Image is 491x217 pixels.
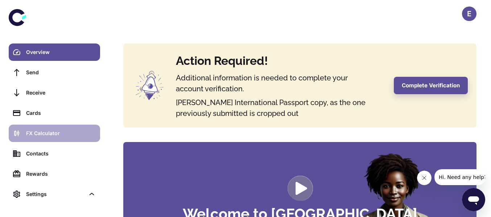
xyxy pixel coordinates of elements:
[4,5,52,11] span: Hi. Need any help?
[394,77,468,94] button: Complete Verification
[26,129,96,137] div: FX Calculator
[9,43,100,61] a: Overview
[176,97,385,119] h5: [PERSON_NAME] International Passport copy, as the one previously submitted is cropped out
[9,64,100,81] a: Send
[26,89,96,97] div: Receive
[417,171,432,185] iframe: Close message
[26,150,96,158] div: Contacts
[26,109,96,117] div: Cards
[9,125,100,142] a: FX Calculator
[462,7,476,21] button: E
[176,72,357,94] h5: Additional information is needed to complete your account verification.
[462,188,485,211] iframe: Button to launch messaging window
[26,170,96,178] div: Rewards
[9,185,100,203] div: Settings
[176,52,385,70] h4: Action Required!
[434,169,485,185] iframe: Message from company
[26,48,96,56] div: Overview
[26,190,85,198] div: Settings
[9,145,100,162] a: Contacts
[9,165,100,183] a: Rewards
[9,84,100,101] a: Receive
[9,104,100,122] a: Cards
[26,68,96,76] div: Send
